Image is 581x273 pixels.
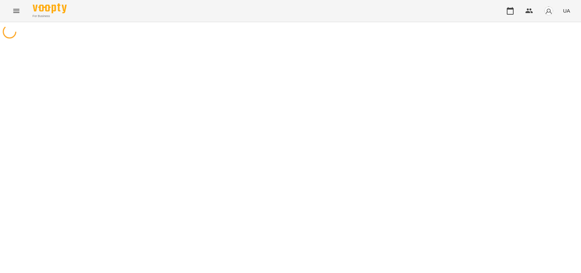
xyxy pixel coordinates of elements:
button: Menu [8,3,25,19]
button: UA [560,4,573,17]
img: avatar_s.png [544,6,553,16]
img: Voopty Logo [33,3,67,13]
span: For Business [33,14,67,18]
span: UA [563,7,570,14]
